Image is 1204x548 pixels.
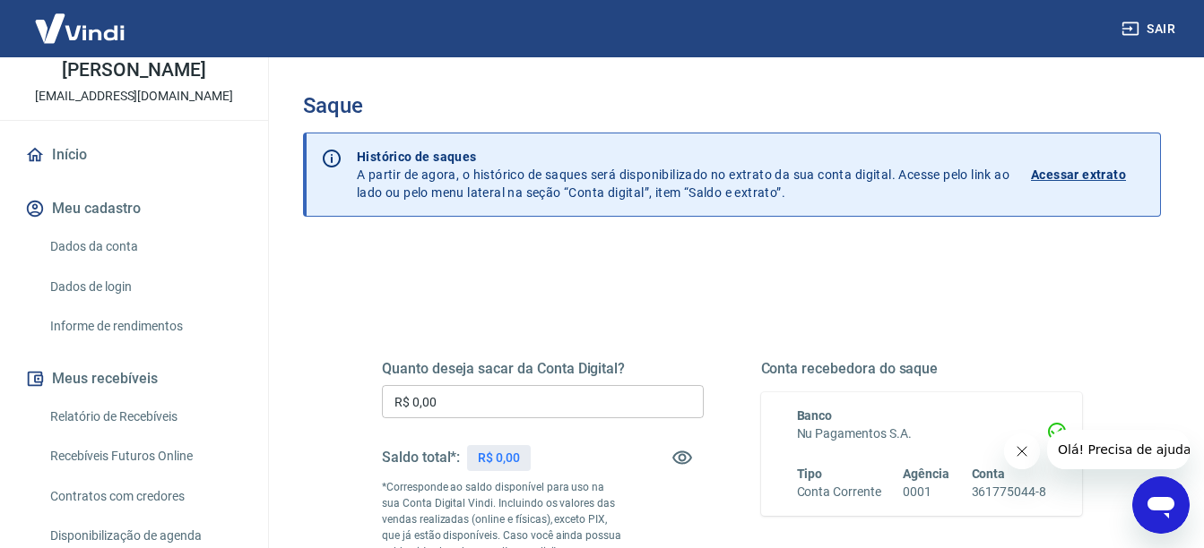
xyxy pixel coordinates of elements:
[1047,430,1190,469] iframe: Mensagem da empresa
[478,449,520,467] p: R$ 0,00
[43,438,247,475] a: Recebíveis Futuros Online
[761,360,1083,378] h5: Conta recebedora do saque
[1004,433,1040,469] iframe: Fechar mensagem
[43,398,247,435] a: Relatório de Recebíveis
[357,148,1009,201] p: A partir de agora, o histórico de saques será disponibilizado no extrato da sua conta digital. Ac...
[797,467,823,481] span: Tipo
[22,359,247,398] button: Meus recebíveis
[903,467,949,481] span: Agência
[972,483,1046,501] h6: 361775044-8
[43,228,247,265] a: Dados da conta
[35,87,233,106] p: [EMAIL_ADDRESS][DOMAIN_NAME]
[797,424,1047,443] h6: Nu Pagamentos S.A.
[303,93,1161,118] h3: Saque
[903,483,949,501] h6: 0001
[22,135,247,175] a: Início
[972,467,1006,481] span: Conta
[11,13,151,27] span: Olá! Precisa de ajuda?
[1031,148,1146,201] a: Acessar extrato
[43,478,247,515] a: Contratos com credores
[22,189,247,228] button: Meu cadastro
[797,408,833,423] span: Banco
[357,148,1009,166] p: Histórico de saques
[382,449,460,467] h5: Saldo total*:
[1132,476,1190,534] iframe: Botão para abrir a janela de mensagens
[43,308,247,345] a: Informe de rendimentos
[43,269,247,305] a: Dados de login
[1118,13,1182,46] button: Sair
[22,1,138,56] img: Vindi
[1031,166,1126,184] p: Acessar extrato
[382,360,704,378] h5: Quanto deseja sacar da Conta Digital?
[62,61,205,80] p: [PERSON_NAME]
[797,483,881,501] h6: Conta Corrente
